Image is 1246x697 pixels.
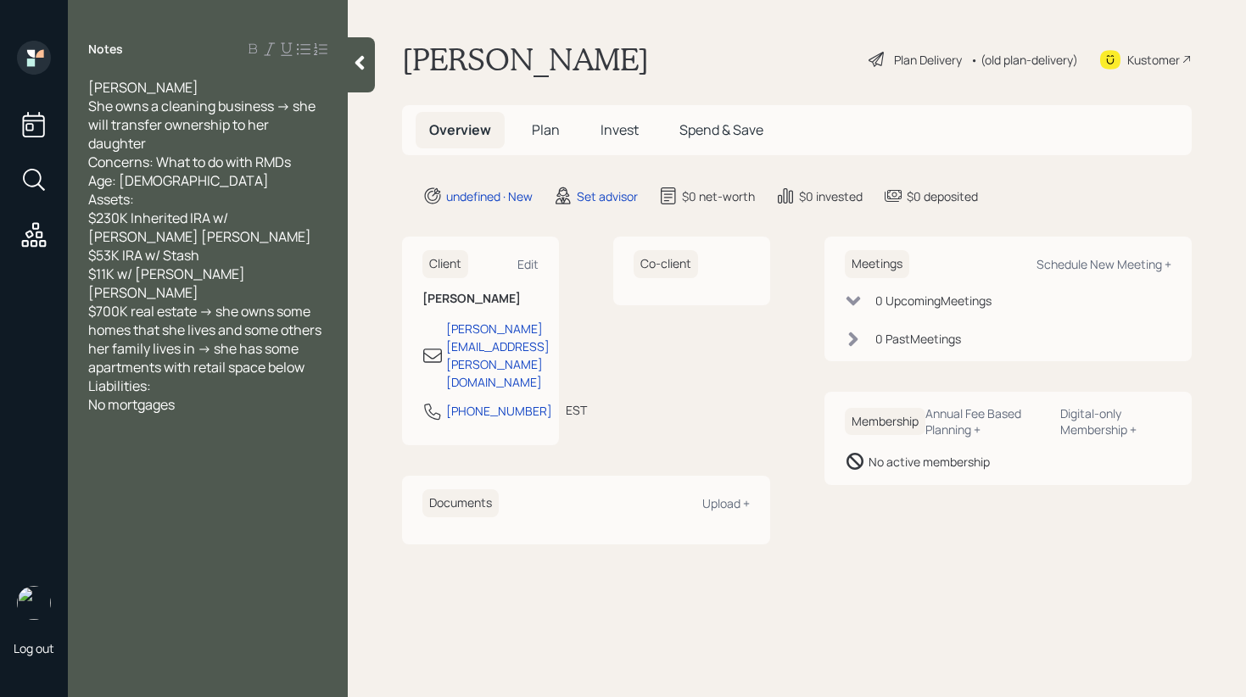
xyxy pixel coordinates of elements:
div: Kustomer [1127,51,1180,69]
div: Annual Fee Based Planning + [925,405,1048,438]
span: Liabilities: [88,376,151,395]
div: Digital-only Membership + [1060,405,1171,438]
span: Age: [DEMOGRAPHIC_DATA] [88,171,269,190]
div: $0 invested [799,187,863,205]
span: Overview [429,120,491,139]
span: $230K Inherited IRA w/ [PERSON_NAME] [PERSON_NAME] [88,209,311,246]
label: Notes [88,41,123,58]
span: [PERSON_NAME] [88,78,198,97]
span: $53K IRA w/ Stash [88,246,199,265]
span: Concerns: What to do with RMDs [88,153,291,171]
div: Schedule New Meeting + [1036,256,1171,272]
div: No active membership [869,453,990,471]
h6: Documents [422,489,499,517]
h1: [PERSON_NAME] [402,41,649,78]
h6: Meetings [845,250,909,278]
span: Assets: [88,190,134,209]
div: 0 Upcoming Meeting s [875,292,992,309]
div: • (old plan-delivery) [970,51,1078,69]
div: EST [566,401,587,419]
div: $0 net-worth [682,187,755,205]
h6: Client [422,250,468,278]
img: retirable_logo.png [17,586,51,620]
div: Log out [14,640,54,656]
div: 0 Past Meeting s [875,330,961,348]
span: Plan [532,120,560,139]
div: $0 deposited [907,187,978,205]
h6: [PERSON_NAME] [422,292,539,306]
span: Invest [601,120,639,139]
div: Plan Delivery [894,51,962,69]
h6: Co-client [634,250,698,278]
div: [PERSON_NAME][EMAIL_ADDRESS][PERSON_NAME][DOMAIN_NAME] [446,320,550,391]
span: Spend & Save [679,120,763,139]
div: Upload + [702,495,750,511]
div: [PHONE_NUMBER] [446,402,552,420]
span: No mortgages [88,395,175,414]
h6: Membership [845,408,925,436]
div: Set advisor [577,187,638,205]
div: undefined · New [446,187,533,205]
span: She owns a cleaning business -> she will transfer ownership to her daughter [88,97,318,153]
span: $11K w/ [PERSON_NAME] [PERSON_NAME] [88,265,248,302]
div: Edit [517,256,539,272]
span: $700K real estate -> she owns some homes that she lives and some others her family lives in -> sh... [88,302,324,376]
